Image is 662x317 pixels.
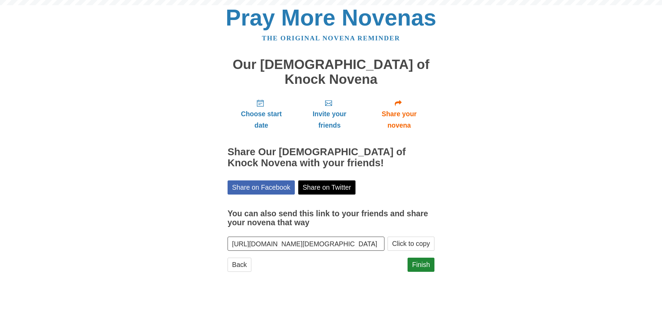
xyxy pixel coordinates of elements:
[228,93,295,135] a: Choose start date
[262,34,400,42] a: The original novena reminder
[295,93,364,135] a: Invite your friends
[234,108,288,131] span: Choose start date
[371,108,428,131] span: Share your novena
[302,108,357,131] span: Invite your friends
[228,147,434,169] h2: Share Our [DEMOGRAPHIC_DATA] of Knock Novena with your friends!
[364,93,434,135] a: Share your novena
[228,57,434,87] h1: Our [DEMOGRAPHIC_DATA] of Knock Novena
[388,237,434,251] button: Click to copy
[228,180,295,195] a: Share on Facebook
[226,5,437,30] a: Pray More Novenas
[228,209,434,227] h3: You can also send this link to your friends and share your novena that way
[408,258,434,272] a: Finish
[298,180,356,195] a: Share on Twitter
[228,258,251,272] a: Back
